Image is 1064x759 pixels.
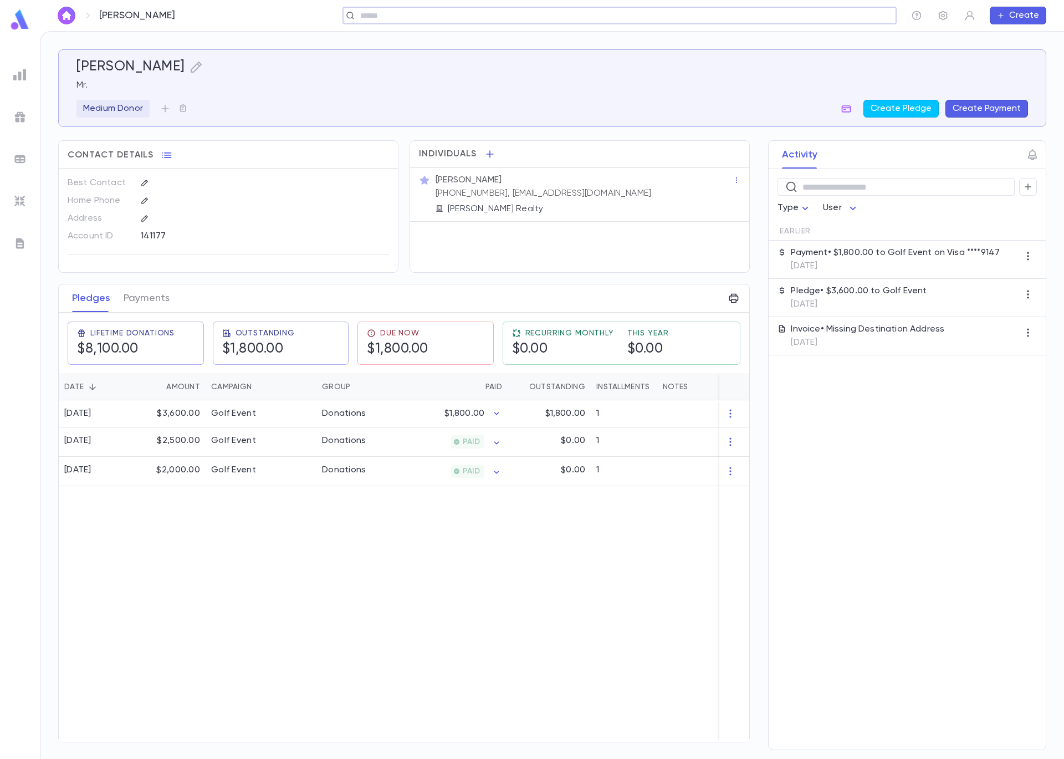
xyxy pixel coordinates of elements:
[777,197,812,219] div: Type
[791,324,944,335] p: Invoice • Missing Destination Address
[780,227,811,236] span: Earlier
[316,374,400,400] div: Group
[99,9,175,22] p: [PERSON_NAME]
[64,435,91,446] div: [DATE]
[211,435,256,446] div: Golf Event
[823,197,860,219] div: User
[945,100,1028,118] button: Create Payment
[13,195,27,208] img: imports_grey.530a8a0e642e233f2baf0ef88e8c9fcb.svg
[9,9,31,30] img: logo
[134,374,206,400] div: Amount
[134,400,206,427] div: $3,600.00
[791,247,1000,258] p: Payment • $1,800.00 to Golf Event on Visa ****9147
[322,374,350,400] div: Group
[72,284,110,312] button: Pledges
[64,408,91,419] div: [DATE]
[591,457,657,486] div: 1
[596,374,649,400] div: Installments
[782,141,817,169] button: Activity
[13,152,27,166] img: batches_grey.339ca447c9d9533ef1741baa751efc33.svg
[791,261,1000,272] p: [DATE]
[591,374,657,400] div: Installments
[59,374,134,400] div: Date
[823,203,842,212] span: User
[657,374,796,400] div: Notes
[791,337,944,348] p: [DATE]
[791,286,927,297] p: Pledge • $3,600.00 to Golf Event
[561,435,585,446] p: $0.00
[525,329,614,338] span: Recurring Monthly
[791,299,927,310] p: [DATE]
[400,374,508,400] div: Paid
[68,227,131,245] p: Account ID
[448,203,543,215] p: [PERSON_NAME] Realty
[627,329,669,338] span: This Year
[211,408,256,419] div: Golf Event
[134,457,206,486] div: $2,000.00
[444,408,484,419] p: $1,800.00
[166,374,200,400] div: Amount
[68,210,131,227] p: Address
[458,437,484,446] span: PAID
[236,329,295,338] span: Outstanding
[76,100,150,118] div: Medium Donor
[322,435,366,446] div: Donations
[222,341,295,358] h5: $1,800.00
[68,150,154,161] span: Contact Details
[77,341,175,358] h5: $8,100.00
[60,11,73,20] img: home_white.a664292cf8c1dea59945f0da9f25487c.svg
[545,408,585,419] p: $1,800.00
[124,284,170,312] button: Payments
[141,227,334,244] div: 141177
[68,192,131,210] p: Home Phone
[508,374,591,400] div: Outstanding
[512,341,614,358] h5: $0.00
[322,408,366,419] div: Donations
[76,59,185,75] h5: [PERSON_NAME]
[134,427,206,457] div: $2,500.00
[591,400,657,427] div: 1
[83,103,143,114] p: Medium Donor
[627,341,669,358] h5: $0.00
[211,374,252,400] div: Campaign
[211,465,256,476] div: Golf Event
[76,80,1028,91] p: Mr.
[777,203,799,212] span: Type
[485,374,502,400] div: Paid
[458,467,484,476] span: PAID
[13,237,27,250] img: letters_grey.7941b92b52307dd3b8a917253454ce1c.svg
[990,7,1046,24] button: Create
[64,465,91,476] div: [DATE]
[380,329,420,338] span: Due Now
[436,188,651,199] p: [PHONE_NUMBER], [EMAIL_ADDRESS][DOMAIN_NAME]
[419,149,477,160] span: Individuals
[561,465,585,476] p: $0.00
[436,175,502,186] p: [PERSON_NAME]
[367,341,428,358] h5: $1,800.00
[663,374,688,400] div: Notes
[13,68,27,81] img: reports_grey.c525e4749d1bce6a11f5fe2a8de1b229.svg
[206,374,316,400] div: Campaign
[591,427,657,457] div: 1
[322,465,366,476] div: Donations
[90,329,175,338] span: Lifetime Donations
[68,174,131,192] p: Best Contact
[64,374,84,400] div: Date
[529,374,585,400] div: Outstanding
[84,378,101,396] button: Sort
[13,110,27,124] img: campaigns_grey.99e729a5f7ee94e3726e6486bddda8f1.svg
[863,100,939,118] button: Create Pledge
